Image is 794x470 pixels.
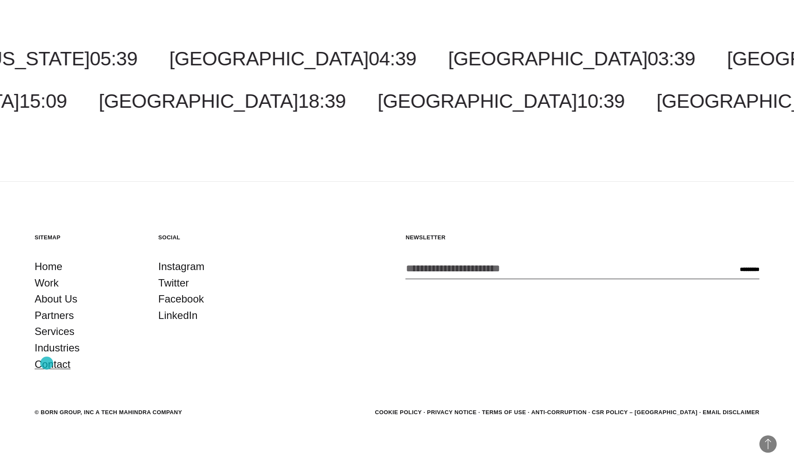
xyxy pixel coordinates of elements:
div: © BORN GROUP, INC A Tech Mahindra Company [35,408,182,417]
a: Services [35,323,74,340]
a: [GEOGRAPHIC_DATA]03:39 [448,48,695,70]
span: 05:39 [90,48,137,70]
a: Facebook [158,291,204,307]
a: LinkedIn [158,307,198,324]
a: Twitter [158,275,189,291]
a: Partners [35,307,74,324]
a: Work [35,275,59,291]
span: 18:39 [298,90,346,112]
a: Industries [35,340,80,356]
a: Cookie Policy [375,409,421,415]
a: [GEOGRAPHIC_DATA]04:39 [169,48,416,70]
a: Anti-Corruption [531,409,587,415]
a: Privacy Notice [427,409,477,415]
a: CSR POLICY – [GEOGRAPHIC_DATA] [592,409,698,415]
h5: Newsletter [405,234,759,241]
a: Terms of Use [482,409,526,415]
a: Contact [35,356,71,373]
span: 10:39 [577,90,624,112]
a: [GEOGRAPHIC_DATA]10:39 [378,90,625,112]
a: Email Disclaimer [703,409,759,415]
h5: Sitemap [35,234,141,241]
a: [GEOGRAPHIC_DATA]18:39 [99,90,346,112]
button: Back to Top [759,435,777,453]
a: Instagram [158,258,205,275]
span: 03:39 [647,48,695,70]
h5: Social [158,234,265,241]
a: Home [35,258,62,275]
a: About Us [35,291,77,307]
span: 04:39 [369,48,416,70]
span: 15:09 [19,90,67,112]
